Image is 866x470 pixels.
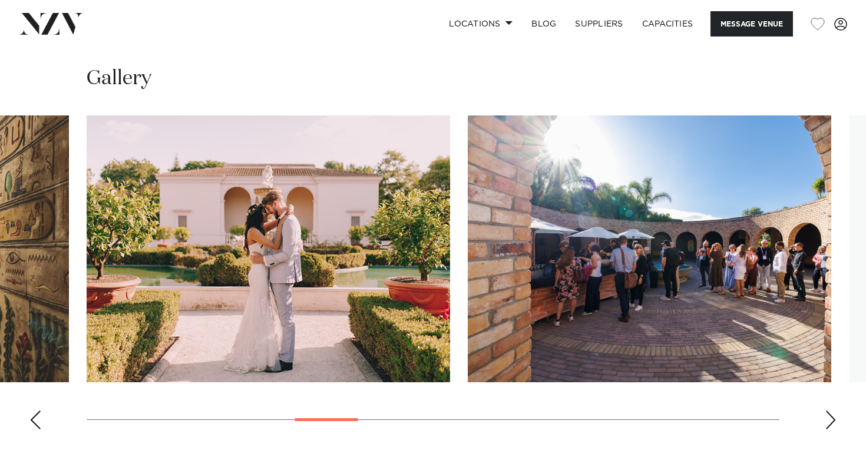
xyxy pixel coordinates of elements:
a: Capacities [633,11,703,37]
button: Message Venue [710,11,793,37]
swiper-slide: 7 / 20 [87,115,450,382]
img: nzv-logo.png [19,13,83,34]
swiper-slide: 8 / 20 [468,115,831,382]
a: BLOG [522,11,566,37]
a: SUPPLIERS [566,11,632,37]
a: Locations [439,11,522,37]
h2: Gallery [87,65,151,92]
